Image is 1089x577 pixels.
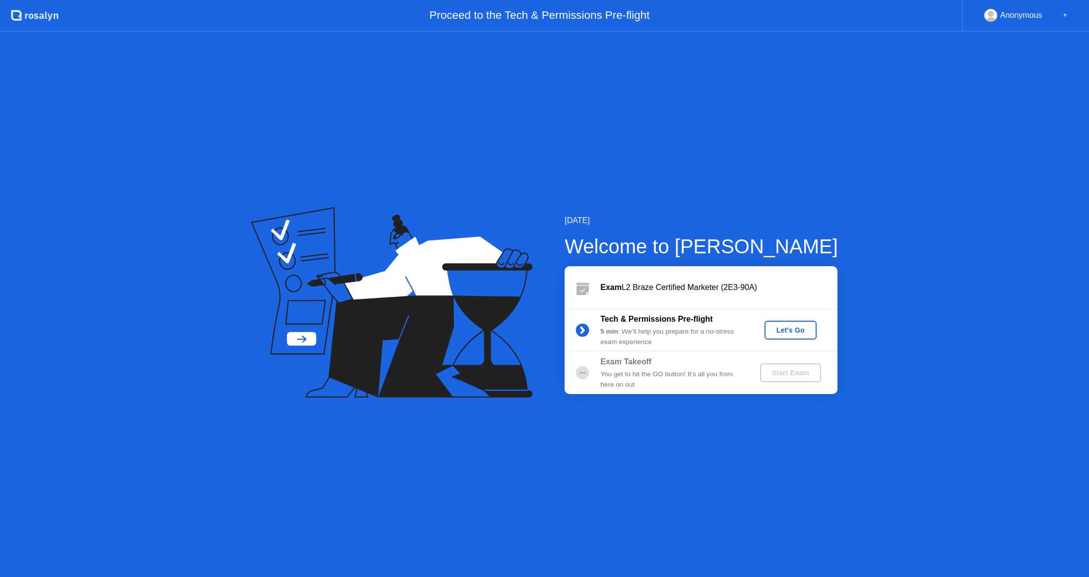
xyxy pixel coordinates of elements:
b: 5 min [600,328,618,335]
div: Start Exam [764,369,817,377]
button: Start Exam [760,363,821,382]
div: ▼ [1063,9,1068,22]
button: Let's Go [765,321,817,340]
div: : We’ll help you prepare for a no-stress exam experience [600,327,743,347]
b: Exam Takeoff [600,357,651,366]
div: Let's Go [769,326,813,334]
div: You get to hit the GO button! It’s all you from here on out [600,369,743,390]
div: L2 Braze Certified Marketer (2E3-90A) [600,282,837,293]
div: Anonymous [1000,9,1042,22]
div: Welcome to [PERSON_NAME] [565,231,838,261]
b: Exam [600,283,622,291]
div: [DATE] [565,215,838,227]
b: Tech & Permissions Pre-flight [600,315,712,323]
